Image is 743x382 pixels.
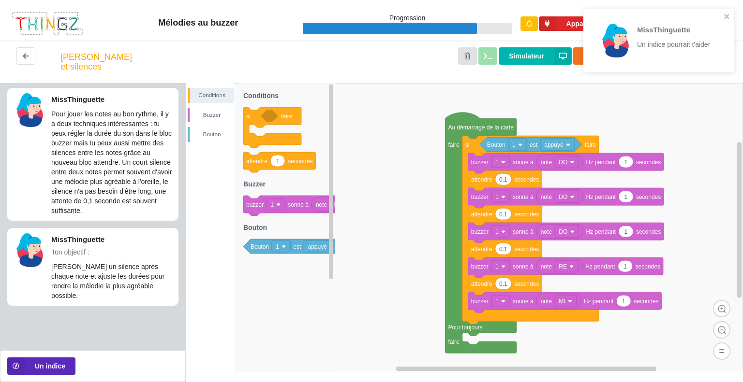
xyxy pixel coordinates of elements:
text: 0.1 [499,281,507,287]
text: secondes [636,159,661,166]
text: 0.1 [499,176,507,183]
text: sonne à [513,263,534,270]
text: 1 [495,298,499,305]
div: Buzzer [190,110,234,120]
text: buzzer [471,263,489,270]
text: Hz pendant [585,263,615,270]
text: Hz pendant [586,228,616,235]
text: secondes [514,281,539,287]
text: note [541,194,552,200]
text: DO [559,228,567,235]
text: Hz pendant [586,194,616,200]
text: buzzer [471,228,489,235]
text: attendre [471,281,492,287]
text: 1 [495,159,499,166]
p: Pour jouer les notes au bon rythme, il y a deux techniques intéressantes : tu peux régler la duré... [51,109,173,215]
div: Conditions [190,90,234,100]
text: secondes [514,211,539,218]
text: faire [585,141,596,148]
button: Téléverser [573,47,645,65]
text: secondes [514,246,539,253]
text: 1 [495,263,499,270]
text: 1 [276,158,280,165]
text: sonne à [513,228,534,235]
p: MissThinguette [51,94,173,104]
text: attendre [471,176,492,183]
text: Bouton [251,243,269,250]
text: 0.1 [499,211,507,218]
text: Hz pendant [584,298,614,305]
button: Un indice [7,357,75,375]
text: Buzzer [243,180,266,188]
p: MissThinguette [637,25,713,35]
text: 1 [622,298,625,305]
text: note [541,228,552,235]
text: 1 [624,263,627,270]
p: MissThinguette [51,234,173,244]
text: 1 [276,243,279,250]
button: Simulateur [499,47,571,65]
text: attendre [246,158,267,165]
text: si [246,113,251,120]
text: 1 [270,201,274,208]
text: est [530,141,538,148]
text: 1 [495,228,499,235]
text: secondes [288,158,312,165]
text: sonne à [288,201,309,208]
img: thingz_logo.png [11,11,84,37]
text: note [541,159,552,166]
text: sonne à [513,298,534,305]
text: secondes [636,228,661,235]
text: Bouton [243,224,267,231]
div: [PERSON_NAME] et silences [60,52,132,71]
text: Hz pendant [586,159,616,166]
text: Pour toujours [448,324,482,331]
text: si [465,141,470,148]
text: attendre [471,211,492,218]
text: faire [281,113,293,120]
button: Appairer une carte [539,16,637,31]
text: sonne à [513,194,534,200]
text: note [541,298,552,305]
text: Conditions [243,92,279,99]
text: RE [559,263,567,270]
text: MI [559,298,565,305]
text: 1 [624,159,628,166]
text: note [316,201,327,208]
p: [PERSON_NAME] un silence après chaque note et ajuste les durées pour rendre la mélodie la plus ag... [51,262,173,300]
text: faire [448,339,460,345]
text: Bouton [487,141,505,148]
button: Annuler les modifications et revenir au début de l'étape [458,47,477,65]
div: Bouton [190,129,234,139]
text: sonne à [513,159,534,166]
div: Mélodies au buzzer [94,17,303,28]
text: buzzer [471,298,489,305]
text: secondes [634,298,658,305]
text: est [293,243,301,250]
text: 0.1 [499,246,507,253]
text: appuyé [544,141,564,148]
button: close [724,13,730,22]
text: 1 [624,194,628,200]
text: buzzer [471,159,489,166]
p: Progression [303,13,512,23]
text: 1 [512,141,516,148]
text: 1 [624,228,628,235]
text: note [541,263,552,270]
text: attendre [471,246,492,253]
text: DO [559,194,567,200]
text: 1 [495,194,499,200]
text: faire [448,141,460,148]
p: Un indice pourrait t'aider [637,40,713,49]
text: secondes [636,194,661,200]
text: secondes [514,176,539,183]
text: buzzer [471,194,489,200]
text: Au démarrage de la carte [448,124,514,131]
text: DO [559,159,567,166]
text: secondes [636,263,660,270]
p: Ton objectif : [51,247,173,257]
text: appuyé [308,243,327,250]
text: buzzer [246,201,264,208]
